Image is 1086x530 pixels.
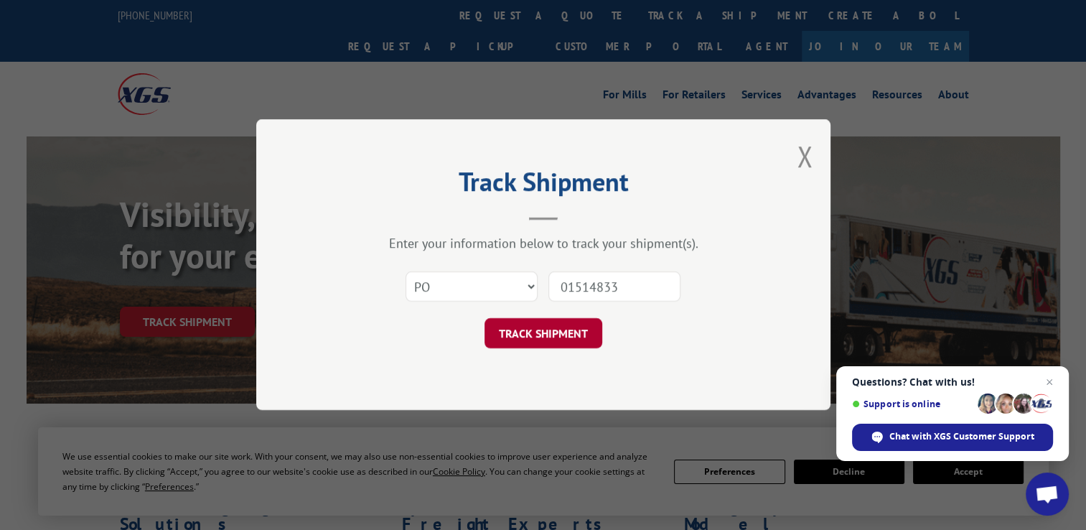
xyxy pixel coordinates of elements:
[889,430,1034,443] span: Chat with XGS Customer Support
[328,172,759,199] h2: Track Shipment
[485,319,602,349] button: TRACK SHIPMENT
[852,424,1053,451] span: Chat with XGS Customer Support
[852,376,1053,388] span: Questions? Chat with us!
[852,399,973,409] span: Support is online
[328,236,759,252] div: Enter your information below to track your shipment(s).
[797,137,813,175] button: Close modal
[1026,473,1069,516] a: Open chat
[548,272,680,302] input: Number(s)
